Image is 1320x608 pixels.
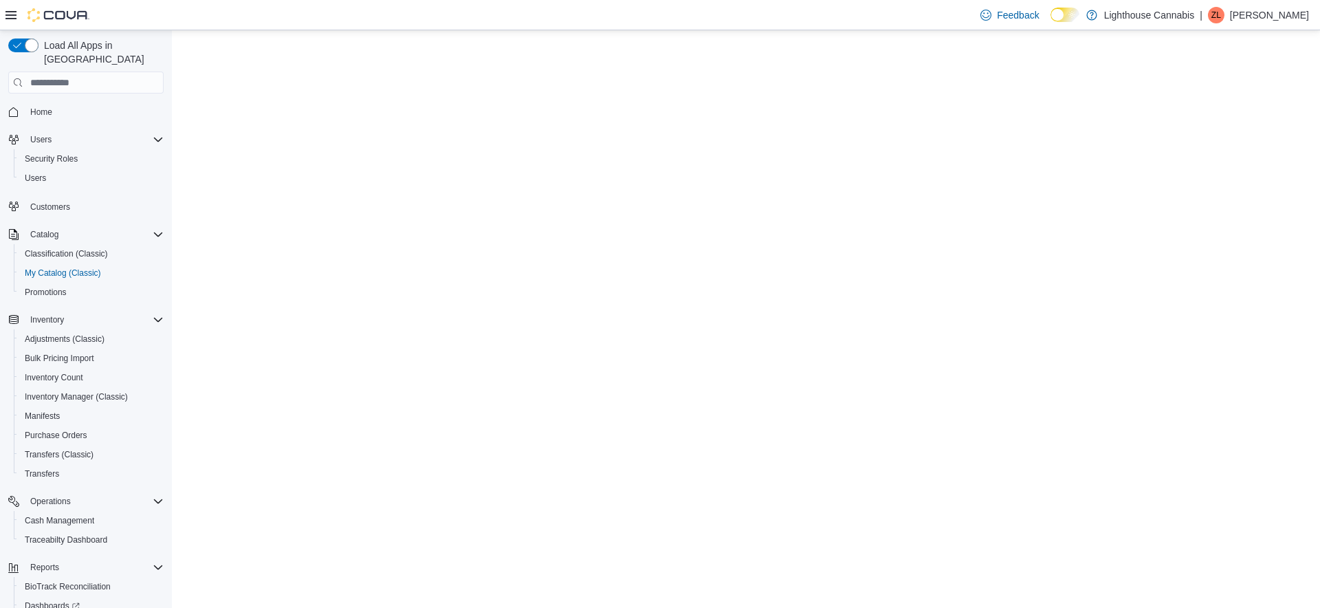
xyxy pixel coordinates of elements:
span: Promotions [25,287,67,298]
input: Dark Mode [1050,8,1079,22]
span: Users [25,173,46,184]
span: Home [30,107,52,118]
button: Manifests [14,406,169,426]
a: Purchase Orders [19,427,93,444]
button: Reports [3,558,169,577]
button: Users [14,169,169,188]
a: Inventory Count [19,369,89,386]
span: Transfers (Classic) [19,446,164,463]
button: Operations [3,492,169,511]
button: Bulk Pricing Import [14,349,169,368]
span: BioTrack Reconciliation [19,578,164,595]
span: Cash Management [19,512,164,529]
a: My Catalog (Classic) [19,265,107,281]
button: Inventory [3,310,169,329]
p: | [1200,7,1202,23]
span: ZL [1211,7,1221,23]
button: My Catalog (Classic) [14,263,169,283]
span: Users [30,134,52,145]
span: Load All Apps in [GEOGRAPHIC_DATA] [38,39,164,66]
span: Bulk Pricing Import [19,350,164,367]
span: Operations [30,496,71,507]
button: Security Roles [14,149,169,169]
button: Inventory Count [14,368,169,387]
span: Purchase Orders [19,427,164,444]
a: Adjustments (Classic) [19,331,110,347]
span: Cash Management [25,515,94,526]
button: Users [25,131,57,148]
span: Transfers (Classic) [25,449,93,460]
span: Customers [25,197,164,215]
button: BioTrack Reconciliation [14,577,169,596]
span: Users [19,170,164,186]
button: Purchase Orders [14,426,169,445]
span: Customers [30,202,70,213]
span: My Catalog (Classic) [25,268,101,279]
a: Inventory Manager (Classic) [19,389,133,405]
a: Bulk Pricing Import [19,350,100,367]
a: Traceabilty Dashboard [19,532,113,548]
span: Purchase Orders [25,430,87,441]
span: Catalog [30,229,58,240]
span: Reports [30,562,59,573]
a: Feedback [975,1,1044,29]
a: Promotions [19,284,72,301]
a: Transfers [19,466,65,482]
span: Transfers [19,466,164,482]
span: Security Roles [25,153,78,164]
span: Security Roles [19,151,164,167]
span: Operations [25,493,164,510]
span: Adjustments (Classic) [19,331,164,347]
span: Bulk Pricing Import [25,353,94,364]
button: Customers [3,196,169,216]
button: Reports [25,559,65,576]
span: Manifests [19,408,164,424]
span: Users [25,131,164,148]
span: BioTrack Reconciliation [25,581,111,592]
a: Cash Management [19,512,100,529]
span: Inventory [25,312,164,328]
span: Inventory Count [25,372,83,383]
span: Traceabilty Dashboard [19,532,164,548]
a: BioTrack Reconciliation [19,578,116,595]
span: Classification (Classic) [25,248,108,259]
div: Zhi Liang [1208,7,1224,23]
span: Manifests [25,411,60,422]
button: Traceabilty Dashboard [14,530,169,550]
button: Promotions [14,283,169,302]
button: Transfers [14,464,169,484]
a: Classification (Classic) [19,246,113,262]
span: Adjustments (Classic) [25,334,104,345]
a: Users [19,170,52,186]
a: Transfers (Classic) [19,446,99,463]
span: Reports [25,559,164,576]
span: Inventory Manager (Classic) [19,389,164,405]
button: Catalog [25,226,64,243]
button: Home [3,102,169,122]
a: Security Roles [19,151,83,167]
button: Operations [25,493,76,510]
a: Home [25,104,58,120]
p: [PERSON_NAME] [1230,7,1309,23]
span: Transfers [25,468,59,479]
span: Traceabilty Dashboard [25,534,107,545]
span: Home [25,103,164,120]
span: Inventory [30,314,64,325]
span: Feedback [997,8,1039,22]
a: Customers [25,199,76,215]
span: My Catalog (Classic) [19,265,164,281]
button: Inventory Manager (Classic) [14,387,169,406]
a: Manifests [19,408,65,424]
button: Cash Management [14,511,169,530]
span: Catalog [25,226,164,243]
span: Inventory Manager (Classic) [25,391,128,402]
span: Inventory Count [19,369,164,386]
button: Users [3,130,169,149]
img: Cova [27,8,89,22]
span: Classification (Classic) [19,246,164,262]
button: Inventory [25,312,69,328]
p: Lighthouse Cannabis [1104,7,1195,23]
button: Adjustments (Classic) [14,329,169,349]
button: Classification (Classic) [14,244,169,263]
